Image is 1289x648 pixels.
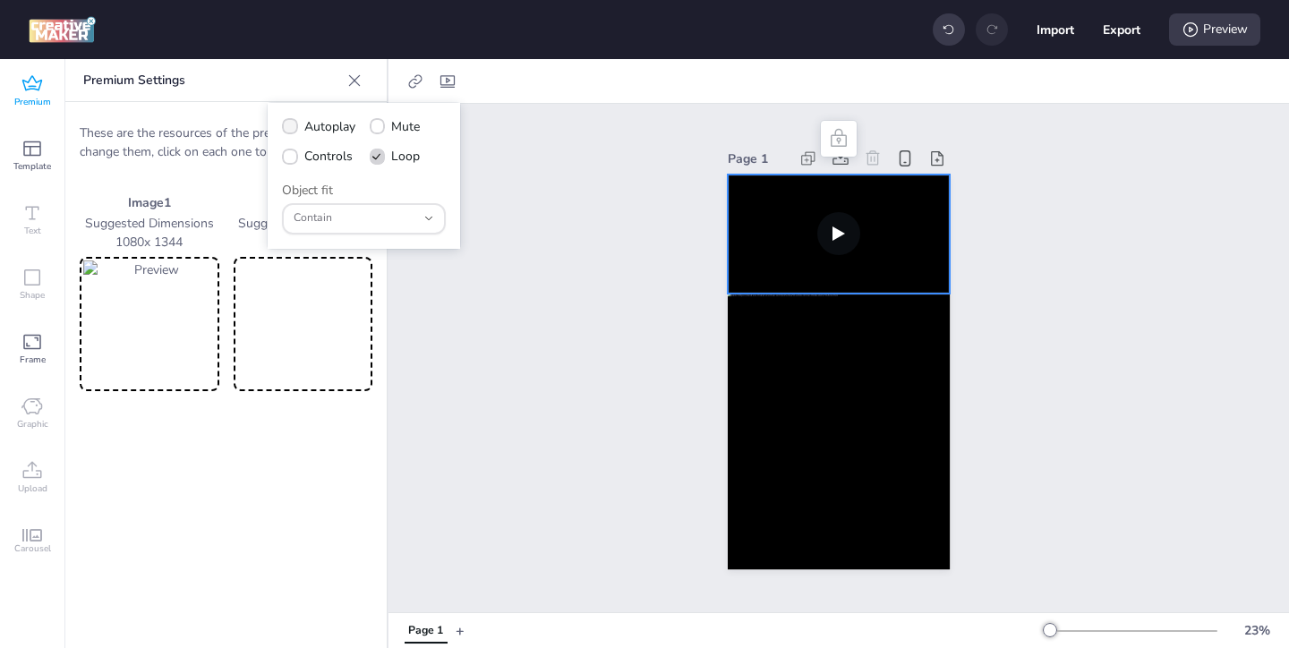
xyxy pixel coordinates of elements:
span: Mute [391,117,420,136]
button: Contain [282,203,446,234]
img: Preview [83,260,216,388]
span: Template [13,159,51,174]
span: Loop [391,147,420,166]
button: + [456,615,465,646]
div: Page 1 [728,149,789,168]
p: Suggested Dimensions [80,214,219,233]
p: 1080 x 576 [234,233,373,252]
span: Autoplay [304,117,355,136]
span: Shape [20,288,45,303]
span: Contain [294,210,416,226]
img: logo Creative Maker [29,16,96,43]
p: 1080 x 1344 [80,233,219,252]
p: These are the resources of the premium creative. To change them, click on each one to replace it. [80,124,372,161]
span: Frame [20,353,46,367]
button: Export [1103,11,1140,48]
label: Object fit [282,181,333,200]
div: Tabs [396,615,456,646]
p: Premium Settings [83,59,340,102]
div: 23 % [1235,621,1278,640]
span: Controls [304,147,353,166]
div: Page 1 [408,623,443,639]
span: Premium [14,95,51,109]
button: Import [1037,11,1074,48]
span: Text [24,224,41,238]
p: Image 1 [80,193,219,212]
div: Preview [1169,13,1260,46]
span: Upload [18,482,47,496]
span: Graphic [17,417,48,431]
p: Suggested Dimensions [234,214,373,233]
p: Video 1 [234,193,373,212]
span: Carousel [14,541,51,556]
